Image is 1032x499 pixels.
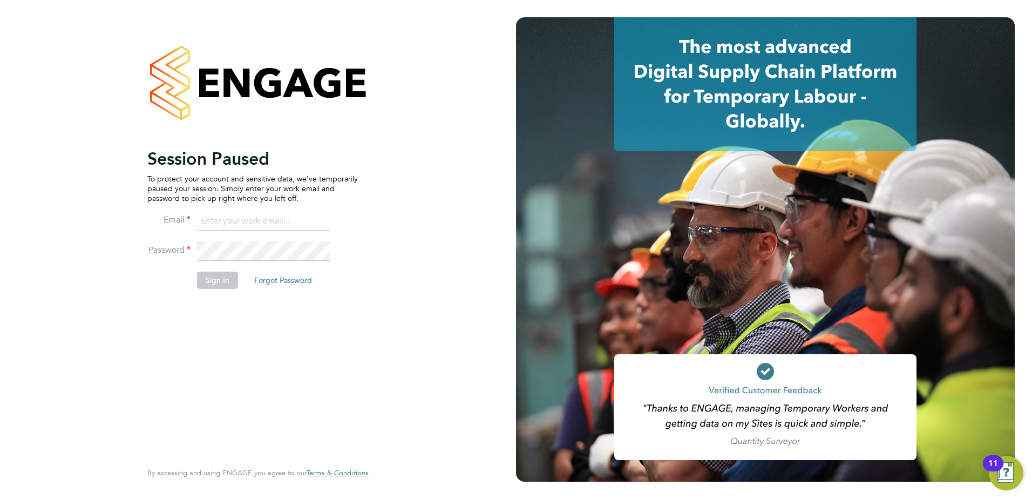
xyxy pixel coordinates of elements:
input: Enter your work email... [197,212,330,231]
div: 11 [988,463,998,477]
span: By accessing and using ENGAGE you agree to our [147,468,369,477]
button: Sign In [197,272,238,289]
h2: Session Paused [147,148,358,170]
label: Email [147,214,191,226]
button: Forgot Password [246,272,321,289]
span: Terms & Conditions [307,468,369,477]
p: To protect your account and sensitive data, we've temporarily paused your session. Simply enter y... [147,174,358,204]
button: Open Resource Center, 11 new notifications [989,456,1023,490]
a: Terms & Conditions [307,469,369,477]
label: Password [147,245,191,256]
